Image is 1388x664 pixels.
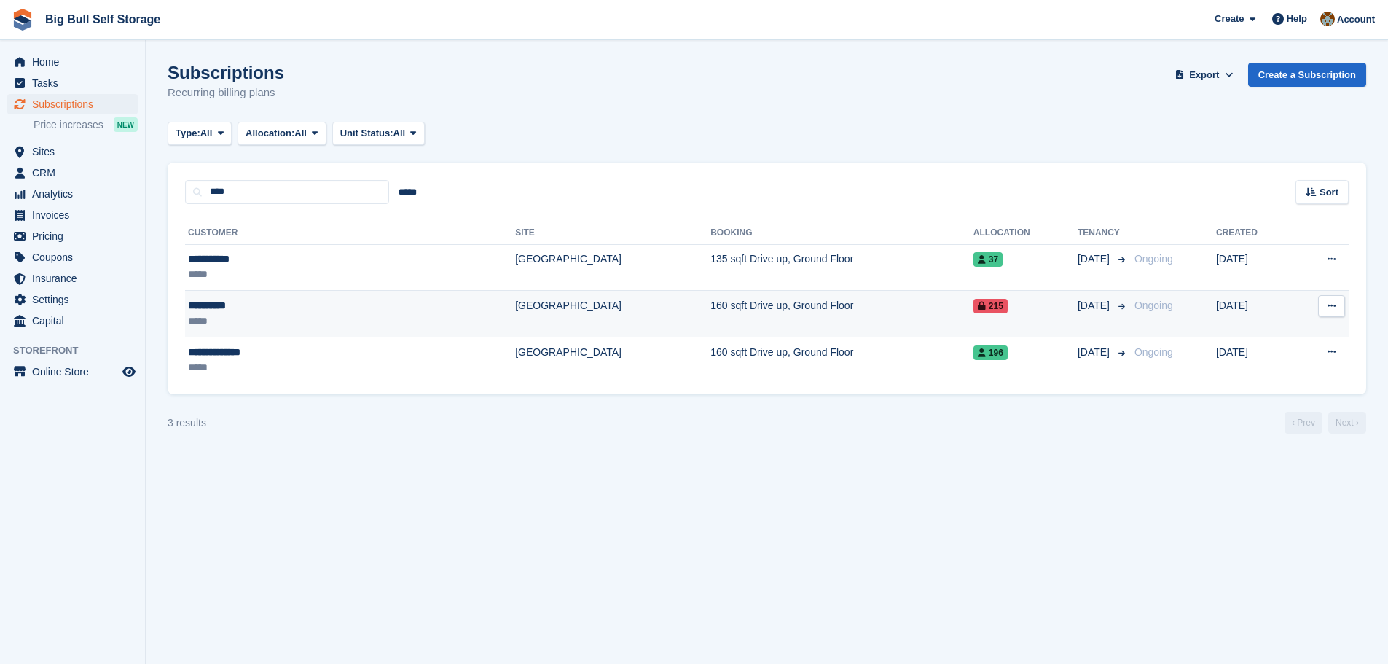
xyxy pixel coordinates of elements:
[7,73,138,93] a: menu
[120,363,138,380] a: Preview store
[1078,251,1113,267] span: [DATE]
[710,244,973,291] td: 135 sqft Drive up, Ground Floor
[515,222,710,245] th: Site
[7,268,138,289] a: menu
[7,289,138,310] a: menu
[185,222,515,245] th: Customer
[393,126,406,141] span: All
[1216,222,1293,245] th: Created
[1134,253,1173,265] span: Ongoing
[340,126,393,141] span: Unit Status:
[7,141,138,162] a: menu
[7,163,138,183] a: menu
[39,7,166,31] a: Big Bull Self Storage
[1078,298,1113,313] span: [DATE]
[246,126,294,141] span: Allocation:
[973,345,1008,360] span: 196
[7,205,138,225] a: menu
[1320,185,1338,200] span: Sort
[168,415,206,431] div: 3 results
[7,226,138,246] a: menu
[7,94,138,114] a: menu
[32,205,119,225] span: Invoices
[973,299,1008,313] span: 215
[973,222,1078,245] th: Allocation
[1337,12,1375,27] span: Account
[176,126,200,141] span: Type:
[32,94,119,114] span: Subscriptions
[515,337,710,383] td: [GEOGRAPHIC_DATA]
[1216,291,1293,337] td: [DATE]
[1282,412,1369,434] nav: Page
[1287,12,1307,26] span: Help
[32,247,119,267] span: Coupons
[1134,300,1173,311] span: Ongoing
[168,85,284,101] p: Recurring billing plans
[32,184,119,204] span: Analytics
[12,9,34,31] img: stora-icon-8386f47178a22dfd0bd8f6a31ec36ba5ce8667c1dd55bd0f319d3a0aa187defe.svg
[168,122,232,146] button: Type: All
[32,362,119,382] span: Online Store
[332,122,425,146] button: Unit Status: All
[710,337,973,383] td: 160 sqft Drive up, Ground Floor
[168,63,284,82] h1: Subscriptions
[973,252,1003,267] span: 37
[34,118,103,132] span: Price increases
[32,226,119,246] span: Pricing
[1134,346,1173,358] span: Ongoing
[515,291,710,337] td: [GEOGRAPHIC_DATA]
[1216,244,1293,291] td: [DATE]
[7,184,138,204] a: menu
[238,122,326,146] button: Allocation: All
[32,289,119,310] span: Settings
[294,126,307,141] span: All
[1320,12,1335,26] img: Mike Llewellen Palmer
[1248,63,1366,87] a: Create a Subscription
[710,291,973,337] td: 160 sqft Drive up, Ground Floor
[114,117,138,132] div: NEW
[1189,68,1219,82] span: Export
[32,163,119,183] span: CRM
[1078,345,1113,360] span: [DATE]
[34,117,138,133] a: Price increases NEW
[32,310,119,331] span: Capital
[7,52,138,72] a: menu
[1328,412,1366,434] a: Next
[1172,63,1236,87] button: Export
[1215,12,1244,26] span: Create
[32,141,119,162] span: Sites
[7,310,138,331] a: menu
[1078,222,1129,245] th: Tenancy
[200,126,213,141] span: All
[32,268,119,289] span: Insurance
[32,73,119,93] span: Tasks
[7,247,138,267] a: menu
[1285,412,1322,434] a: Previous
[710,222,973,245] th: Booking
[515,244,710,291] td: [GEOGRAPHIC_DATA]
[13,343,145,358] span: Storefront
[1216,337,1293,383] td: [DATE]
[32,52,119,72] span: Home
[7,362,138,382] a: menu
